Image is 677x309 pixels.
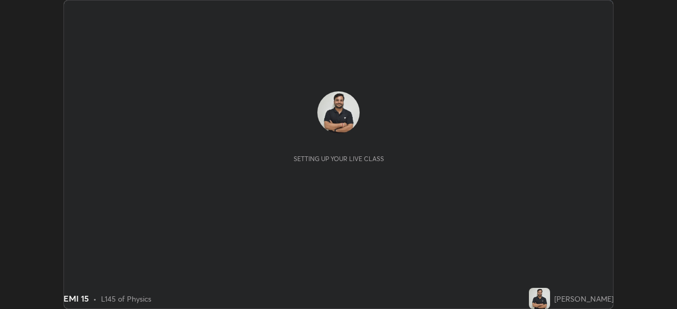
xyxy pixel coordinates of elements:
div: Setting up your live class [294,155,384,163]
div: [PERSON_NAME] [554,293,614,304]
div: EMI 15 [63,292,89,305]
div: • [93,293,97,304]
img: 8cdd97b63f9a45b38e51b853d0e74598.jpg [317,91,360,134]
img: 8cdd97b63f9a45b38e51b853d0e74598.jpg [529,288,550,309]
div: L145 of Physics [101,293,151,304]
